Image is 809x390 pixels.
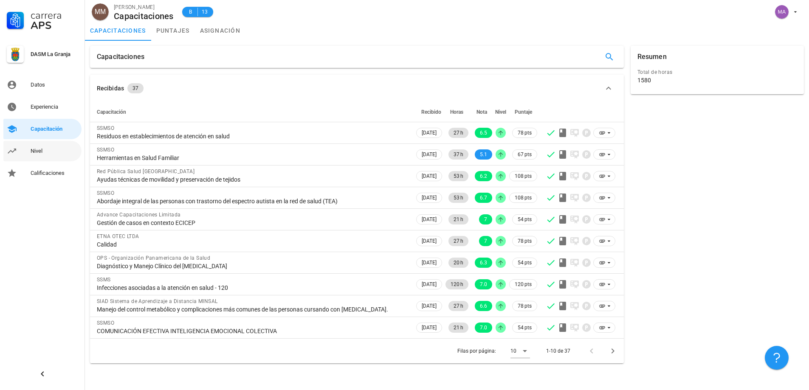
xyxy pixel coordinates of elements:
[484,214,487,224] span: 7
[422,150,437,159] span: [DATE]
[422,215,437,224] span: [DATE]
[97,132,408,140] div: Residuos en establecimientos de atención en salud
[97,306,408,313] div: Manejo del control metabólico y complicaciones más comunes de las personas cursando con [MEDICAL_...
[422,128,437,137] span: [DATE]
[97,46,144,68] div: Capacitaciones
[97,327,408,335] div: COMUNICACIÓN EFECTIVA INTELIGENCIA EMOCIONAL COLECTIVA
[31,170,78,177] div: Calificaciones
[114,11,174,21] div: Capacitaciones
[151,20,195,41] a: puntajes
[546,347,570,355] div: 1-10 de 37
[480,258,487,268] span: 6.3
[3,163,82,183] a: Calificaciones
[480,323,487,333] span: 7.0
[518,237,532,245] span: 78 pts
[495,109,506,115] span: Nivel
[92,3,109,20] div: avatar
[775,5,789,19] div: avatar
[97,212,180,218] span: Advance Capacitaciones Limitada
[97,255,210,261] span: OPS - Organización Panamericana de la Salud
[518,129,532,137] span: 78 pts
[422,236,437,246] span: [DATE]
[414,102,444,122] th: Recibido
[510,347,516,355] div: 10
[187,8,194,16] span: B
[201,8,208,16] span: 13
[3,141,82,161] a: Nivel
[480,279,487,289] span: 7.0
[480,171,487,181] span: 6.2
[454,171,463,181] span: 53 h
[97,241,408,248] div: Calidad
[480,301,487,311] span: 6.6
[480,128,487,138] span: 6.5
[97,284,408,292] div: Infecciones asociadas a la atención en salud - 120
[97,233,139,239] span: ETNA OTEC LTDA
[421,109,441,115] span: Recibido
[515,109,532,115] span: Puntaje
[454,149,463,160] span: 37 h
[454,128,463,138] span: 27 h
[31,148,78,154] div: Nivel
[518,323,532,332] span: 54 pts
[515,280,532,289] span: 120 pts
[515,194,532,202] span: 108 pts
[422,323,437,332] span: [DATE]
[637,68,797,76] div: Total de horas
[97,219,408,227] div: Gestión de casos en contexto ECICEP
[454,214,463,224] span: 21 h
[507,102,539,122] th: Puntaje
[97,190,114,196] span: SSMSO
[97,109,126,115] span: Capacitación
[195,20,246,41] a: asignación
[518,258,532,267] span: 54 pts
[422,171,437,181] span: [DATE]
[637,76,651,84] div: 1580
[470,102,494,122] th: Nota
[31,20,78,31] div: APS
[480,149,487,160] span: 5.1
[3,119,82,139] a: Capacitación
[97,262,408,270] div: Diagnóstico y Manejo Clínico del [MEDICAL_DATA]
[450,109,463,115] span: Horas
[85,20,151,41] a: capacitaciones
[457,339,530,363] div: Filas por página:
[444,102,470,122] th: Horas
[97,277,111,283] span: SSMS
[518,302,532,310] span: 78 pts
[515,172,532,180] span: 108 pts
[480,193,487,203] span: 6.7
[510,344,530,358] div: 10Filas por página:
[3,97,82,117] a: Experiencia
[476,109,487,115] span: Nota
[484,236,487,246] span: 7
[454,323,463,333] span: 21 h
[454,193,463,203] span: 53 h
[95,3,106,20] span: MM
[114,3,174,11] div: [PERSON_NAME]
[422,301,437,311] span: [DATE]
[31,81,78,88] div: Datos
[132,83,138,93] span: 37
[454,236,463,246] span: 27 h
[31,10,78,20] div: Carrera
[31,104,78,110] div: Experiencia
[454,301,463,311] span: 27 h
[31,126,78,132] div: Capacitación
[90,102,414,122] th: Capacitación
[97,176,408,183] div: Ayudas técnicas de movilidad y preservación de tejidos
[422,258,437,267] span: [DATE]
[454,258,463,268] span: 20 h
[422,193,437,202] span: [DATE]
[451,279,463,289] span: 120 h
[3,75,82,95] a: Datos
[97,154,408,162] div: Herramientas en Salud Familiar
[90,75,624,102] button: Recibidas 37
[97,125,114,131] span: SSMSO
[637,46,667,68] div: Resumen
[31,51,78,58] div: DASM La Granja
[97,320,114,326] span: SSMSO
[97,147,114,153] span: SSMSO
[518,150,532,159] span: 67 pts
[97,197,408,205] div: Abordaje integral de las personas con trastorno del espectro autista en la red de salud (TEA)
